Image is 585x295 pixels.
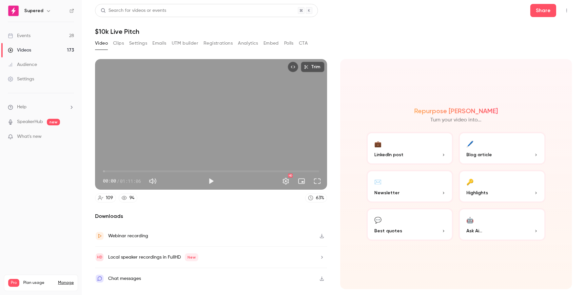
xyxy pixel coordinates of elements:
[66,134,74,140] iframe: Noticeable Trigger
[8,61,37,68] div: Audience
[466,138,474,149] div: 🖊️
[58,280,74,285] a: Manage
[8,104,74,111] li: help-dropdown-opener
[23,280,54,285] span: Plan usage
[299,38,308,49] button: CTA
[316,195,324,201] div: 63 %
[374,177,381,187] div: ✉️
[8,32,30,39] div: Events
[288,174,293,178] div: HD
[374,215,381,225] div: 💬
[119,194,137,202] a: 94
[288,62,298,72] button: Embed video
[129,38,147,49] button: Settings
[263,38,279,49] button: Embed
[311,175,324,188] button: Full screen
[366,132,454,165] button: 💼LinkedIn post
[530,4,556,17] button: Share
[284,38,294,49] button: Polls
[152,38,166,49] button: Emails
[108,275,141,283] div: Chat messages
[17,118,43,125] a: SpeakerHub
[17,104,27,111] span: Help
[101,7,166,14] div: Search for videos or events
[103,178,116,184] span: 00:00
[458,170,546,203] button: 🔑Highlights
[366,170,454,203] button: ✉️Newsletter
[120,178,141,184] span: 01:11:06
[24,8,43,14] h6: Supered
[95,194,116,202] a: 109
[8,76,34,82] div: Settings
[366,208,454,241] button: 💬Best quotes
[185,253,198,261] span: New
[205,175,218,188] button: Play
[374,151,403,158] span: LinkedIn post
[414,107,498,115] h2: Repurpose [PERSON_NAME]
[204,38,233,49] button: Registrations
[561,5,572,16] button: Top Bar Actions
[95,212,327,220] h2: Downloads
[374,227,402,234] span: Best quotes
[103,178,141,184] div: 00:00
[117,178,119,184] span: /
[172,38,198,49] button: UTM builder
[238,38,258,49] button: Analytics
[8,47,31,53] div: Videos
[295,175,308,188] button: Turn on miniplayer
[17,133,42,140] span: What's new
[374,138,381,149] div: 💼
[8,279,19,287] span: Pro
[106,195,113,201] div: 109
[301,62,324,72] button: Trim
[466,189,488,196] span: Highlights
[108,253,198,261] div: Local speaker recordings in FullHD
[47,119,60,125] span: new
[146,175,159,188] button: Mute
[466,227,482,234] span: Ask Ai...
[95,28,572,35] h1: $10k Live Pitch
[279,175,292,188] button: Settings
[108,232,148,240] div: Webinar recording
[458,208,546,241] button: 🤖Ask Ai...
[458,132,546,165] button: 🖊️Blog article
[466,151,492,158] span: Blog article
[113,38,124,49] button: Clips
[8,6,19,16] img: Supered
[430,116,481,124] p: Turn your video into...
[466,177,474,187] div: 🔑
[466,215,474,225] div: 🤖
[129,195,134,201] div: 94
[95,38,108,49] button: Video
[374,189,400,196] span: Newsletter
[305,194,327,202] a: 63%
